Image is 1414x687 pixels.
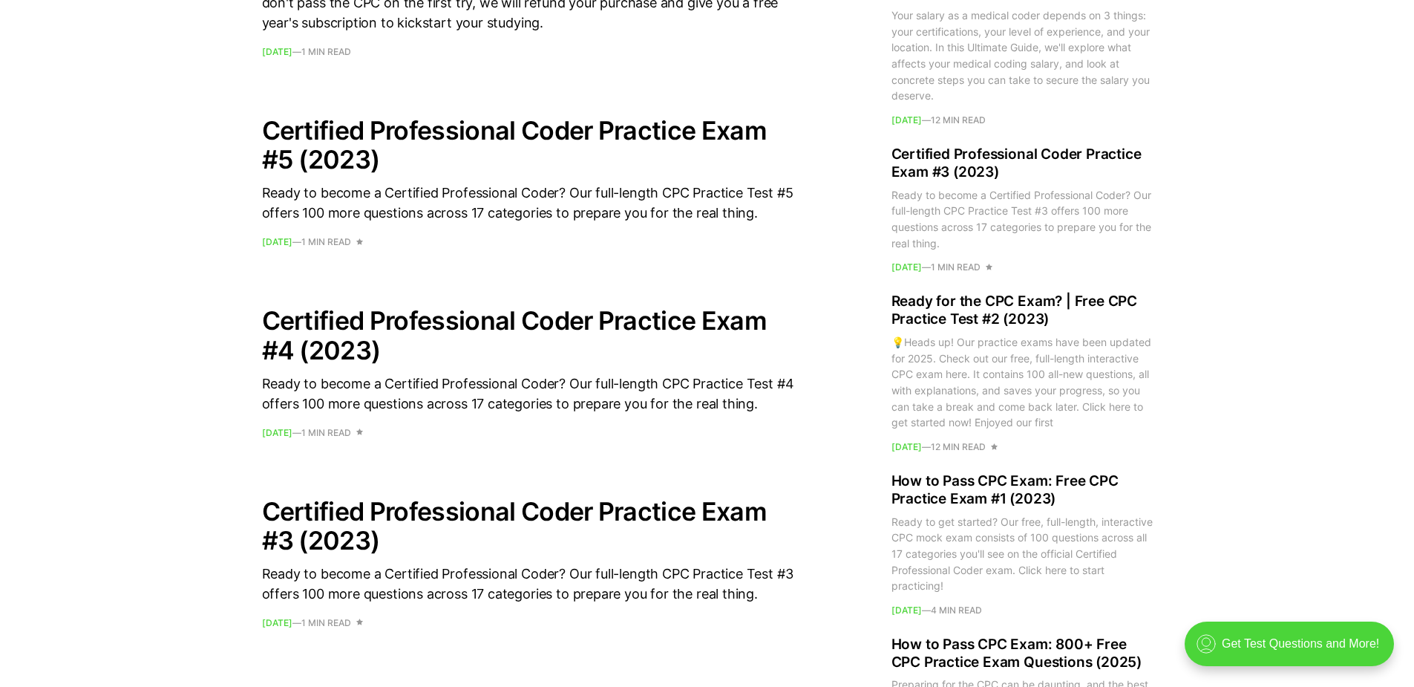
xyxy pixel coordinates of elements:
[931,264,981,273] span: 1 min read
[301,48,351,56] span: 1 min read
[891,114,922,126] time: [DATE]
[931,116,986,125] span: 12 min read
[891,264,1153,273] footer: —
[891,293,1153,452] a: Ready for the CPC Exam? | Free CPC Practice Test #2 (2023) 💡Heads up! Our practice exams have bee...
[891,262,922,273] time: [DATE]
[262,374,796,414] div: Ready to become a Certified Professional Coder? Our full-length CPC Practice Test #4 offers 100 m...
[931,606,982,615] span: 4 min read
[262,427,292,438] time: [DATE]
[262,306,796,364] h2: Certified Professional Coder Practice Exam #4 (2023)
[1172,614,1414,687] iframe: portal-trigger
[301,619,351,628] span: 1 min read
[891,293,1153,329] h2: Ready for the CPC Exam? | Free CPC Practice Test #2 (2023)
[301,238,351,247] span: 1 min read
[262,617,292,628] time: [DATE]
[891,514,1153,594] div: Ready to get started? Our free, full-length, interactive CPC mock exam consists of 100 questions ...
[262,497,796,555] h2: Certified Professional Coder Practice Exam #3 (2023)
[262,306,796,437] a: Certified Professional Coder Practice Exam #4 (2023) Ready to become a Certified Professional Cod...
[891,636,1153,671] h2: How to Pass CPC Exam: 800+ Free CPC Practice Exam Questions (2025)
[262,116,796,247] a: Certified Professional Coder Practice Exam #5 (2023) Ready to become a Certified Professional Cod...
[262,48,796,56] footer: —
[262,236,292,247] time: [DATE]
[891,606,1153,615] footer: —
[262,429,796,437] footer: —
[891,146,1153,272] a: Certified Professional Coder Practice Exam #3 (2023) Ready to become a Certified Professional Cod...
[891,605,922,616] time: [DATE]
[262,183,796,223] div: Ready to become a Certified Professional Coder? Our full-length CPC Practice Test #5 offers 100 m...
[891,187,1153,252] div: Ready to become a Certified Professional Coder? Our full-length CPC Practice Test #3 offers 100 m...
[262,46,292,57] time: [DATE]
[891,472,1153,508] h2: How to Pass CPC Exam: Free CPC Practice Exam #1 (2023)
[891,441,922,452] time: [DATE]
[262,564,796,604] div: Ready to become a Certified Professional Coder? Our full-length CPC Practice Test #3 offers 100 m...
[891,443,1153,452] footer: —
[262,116,796,174] h2: Certified Professional Coder Practice Exam #5 (2023)
[262,238,796,247] footer: —
[931,443,986,452] span: 12 min read
[891,334,1153,431] div: 💡Heads up! Our practice exams have been updated for 2025. Check out our free, full-length interac...
[262,497,796,628] a: Certified Professional Coder Practice Exam #3 (2023) Ready to become a Certified Professional Cod...
[301,429,351,437] span: 1 min read
[891,146,1153,181] h2: Certified Professional Coder Practice Exam #3 (2023)
[262,619,796,628] footer: —
[891,7,1153,104] div: Your salary as a medical coder depends on 3 things: your certifications, your level of experience...
[891,116,1153,125] footer: —
[891,472,1153,615] a: How to Pass CPC Exam: Free CPC Practice Exam #1 (2023) Ready to get started? Our free, full-lengt...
